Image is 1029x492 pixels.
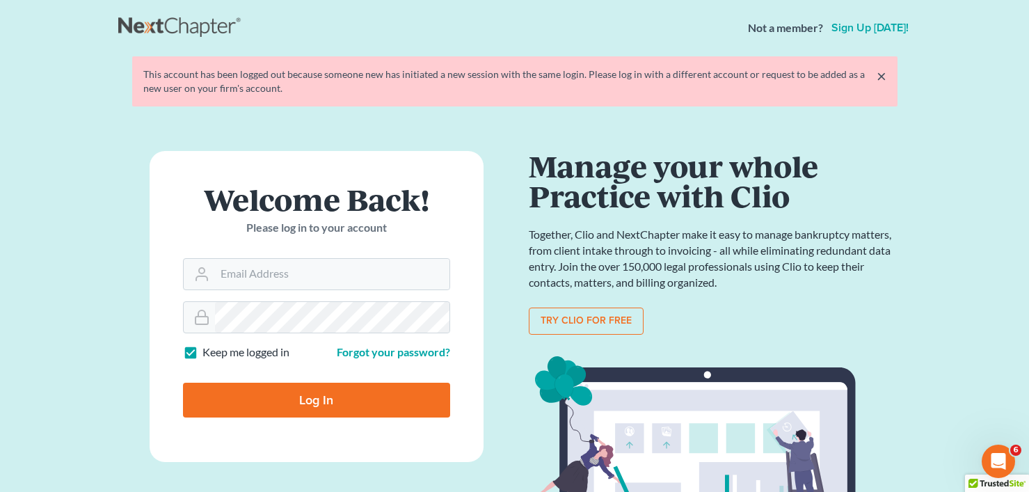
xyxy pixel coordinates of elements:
[529,308,644,335] a: Try clio for free
[877,68,886,84] a: ×
[183,383,450,418] input: Log In
[1010,445,1021,456] span: 6
[183,220,450,236] p: Please log in to your account
[529,227,898,290] p: Together, Clio and NextChapter make it easy to manage bankruptcy matters, from client intake thro...
[337,345,450,358] a: Forgot your password?
[202,344,289,360] label: Keep me logged in
[215,259,449,289] input: Email Address
[982,445,1015,478] iframe: Intercom live chat
[183,184,450,214] h1: Welcome Back!
[829,22,911,33] a: Sign up [DATE]!
[748,20,823,36] strong: Not a member?
[143,68,886,95] div: This account has been logged out because someone new has initiated a new session with the same lo...
[529,151,898,210] h1: Manage your whole Practice with Clio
